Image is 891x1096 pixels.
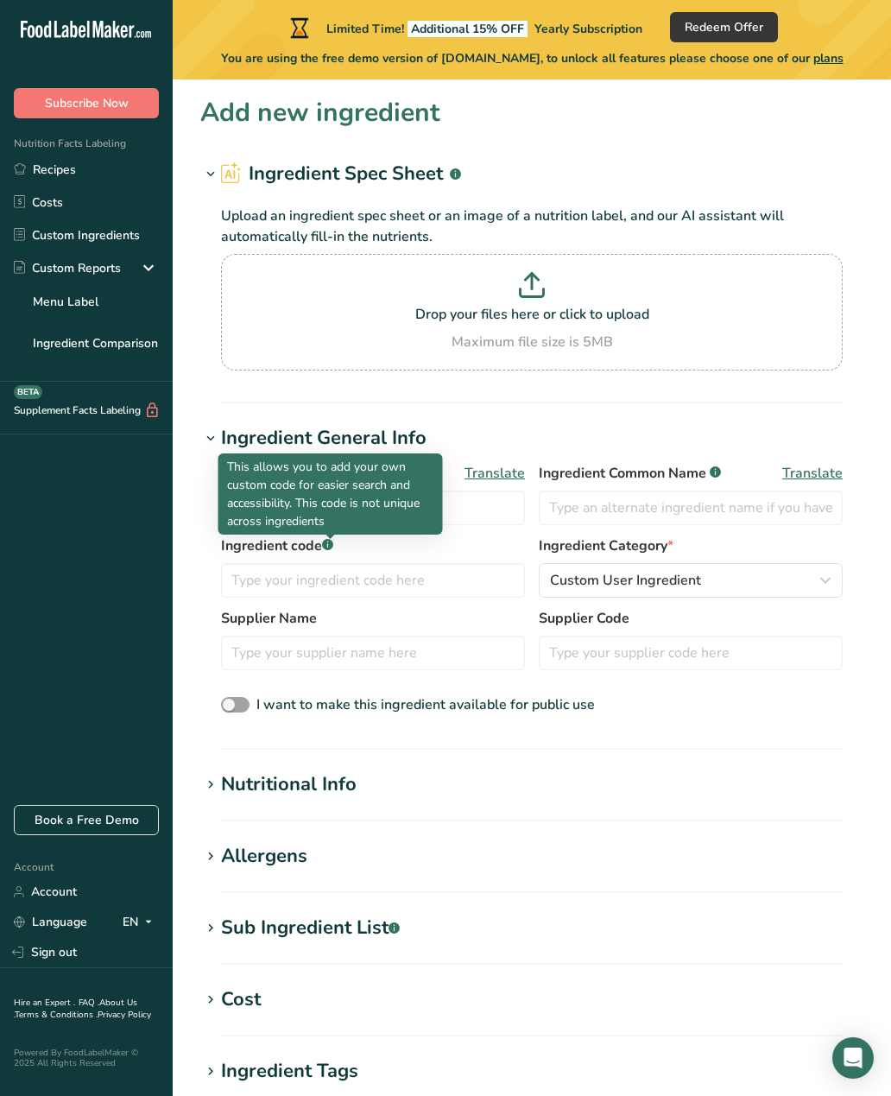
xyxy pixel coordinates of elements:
[550,570,701,591] span: Custom User Ingredient
[15,1009,98,1021] a: Terms & Conditions .
[221,985,261,1014] div: Cost
[221,424,427,453] div: Ingredient General Info
[221,206,843,247] p: Upload an ingredient spec sheet or an image of a nutrition label, and our AI assistant will autom...
[221,770,357,799] div: Nutritional Info
[14,1048,159,1068] div: Powered By FoodLabelMaker © 2025 All Rights Reserved
[670,12,778,42] button: Redeem Offer
[287,17,642,38] div: Limited Time!
[225,304,838,325] p: Drop your files here or click to upload
[14,907,87,937] a: Language
[221,636,525,670] input: Type your supplier name here
[832,1037,874,1079] div: Open Intercom Messenger
[539,636,843,670] input: Type your supplier code here
[14,997,137,1021] a: About Us .
[225,332,838,352] div: Maximum file size is 5MB
[539,563,843,598] button: Custom User Ingredient
[534,21,642,37] span: Yearly Subscription
[14,259,121,277] div: Custom Reports
[221,160,461,188] h2: Ingredient Spec Sheet
[221,49,844,67] span: You are using the free demo version of [DOMAIN_NAME], to unlock all features please choose one of...
[256,695,595,714] span: I want to make this ingredient available for public use
[813,50,844,67] span: plans
[79,997,99,1009] a: FAQ .
[464,463,525,484] span: Translate
[539,463,721,484] span: Ingredient Common Name
[221,608,525,629] label: Supplier Name
[14,88,159,118] button: Subscribe Now
[200,93,440,132] h1: Add new ingredient
[539,491,843,525] input: Type an alternate ingredient name if you have
[14,805,159,835] a: Book a Free Demo
[539,608,843,629] label: Supplier Code
[221,842,307,871] div: Allergens
[227,458,434,530] p: This allows you to add your own custom code for easier search and accessibility. This code is not...
[221,914,400,942] div: Sub Ingredient List
[782,463,843,484] span: Translate
[685,18,763,36] span: Redeem Offer
[14,385,42,399] div: BETA
[221,535,525,556] label: Ingredient code
[123,912,159,933] div: EN
[221,563,525,598] input: Type your ingredient code here
[408,21,528,37] span: Additional 15% OFF
[98,1009,151,1021] a: Privacy Policy
[45,94,129,112] span: Subscribe Now
[221,1057,358,1086] div: Ingredient Tags
[14,997,75,1009] a: Hire an Expert .
[539,535,843,556] label: Ingredient Category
